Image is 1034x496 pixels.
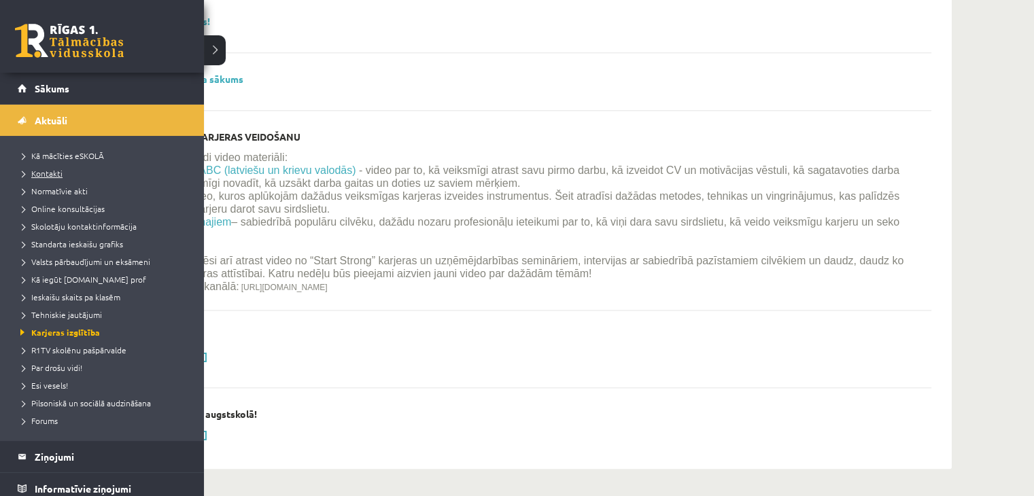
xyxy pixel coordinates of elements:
a: Kā mācīties eSKOLĀ [17,149,190,162]
a: Valsts pārbaudījumi un eksāmeni [17,255,190,268]
span: Papildus tam šeit varēsi arī atrast video no “Start Strong” karjeras un uzņēmējdarbības seminārie... [102,255,903,279]
a: Tehniskie jautājumi [17,308,190,321]
span: Kā mācīties eSKOLĀ [17,150,104,161]
span: Online konsultācijas [17,203,105,214]
a: Online konsultācijas [17,202,190,215]
span: Forums [17,415,58,426]
a: Darba meklēšanas ABC (latviešu un krievu valodās) [105,164,356,176]
span: Kontakti [17,168,63,179]
a: Karjeras izglītība [17,326,190,338]
span: – video, kuros aplūkojām dažādus veiksmīgas karjeras izveides instrumentus. Šeit atradīsi dažādas... [102,190,899,215]
span: Kā iegūt [DOMAIN_NAME] prof [17,274,146,285]
span: Aktuāli [35,114,67,126]
span: [URL][DOMAIN_NAME] [241,283,328,292]
a: Ieskaišu skaits pa klasēm [17,291,190,303]
span: R1TV skolēnu pašpārvalde [17,344,126,355]
a: Skolotāju kontaktinformācija [17,220,190,232]
a: Pilsoniskā un sociālā audzināšana [17,397,190,409]
span: Skolotāju kontaktinformācija [17,221,137,232]
span: Ieskaišu skaits pa klasēm [17,291,120,302]
span: Tehniskie jautājumi [17,309,102,320]
span: - video par to, kā veiksmīgi atrast savu pirmo darbu, kā izveidot CV un motivācijas vēstuli, kā s... [102,164,899,189]
legend: Ziņojumi [35,441,187,472]
a: [URL][DOMAIN_NAME] [241,281,328,292]
a: R1TV skolēnu pašpārvalde [17,344,190,356]
a: Normatīvie akti [17,185,190,197]
a: Rīgas 1. Tālmācības vidusskola [15,24,124,58]
span: Karjeras izglītība [17,327,100,338]
span: Sākums [35,82,69,94]
a: Kontakti [17,167,190,179]
a: Forums [17,414,190,427]
span: – sabiedrībā populāru cilvēku, dažādu nozaru profesionāļu ieteikumi par to, kā viņi dara savu sir... [102,216,899,241]
a: Sākums [18,73,187,104]
a: Standarta ieskaišu grafiks [17,238,190,250]
span: Pilsoniskā un sociālā audzināšana [17,397,151,408]
a: Par drošu vidi! [17,361,190,374]
a: Ziņojumi [18,441,187,472]
span: Standarta ieskaišu grafiks [17,238,123,249]
span: Esi vesels! [17,380,68,391]
span: Valsts pārbaudījumi un eksāmeni [17,256,150,267]
a: Aktuāli [18,105,187,136]
span: Par drošu vidi! [17,362,82,373]
a: Kā iegūt [DOMAIN_NAME] prof [17,273,190,285]
span: Normatīvie akti [17,185,88,196]
a: Esi vesels! [17,379,190,391]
